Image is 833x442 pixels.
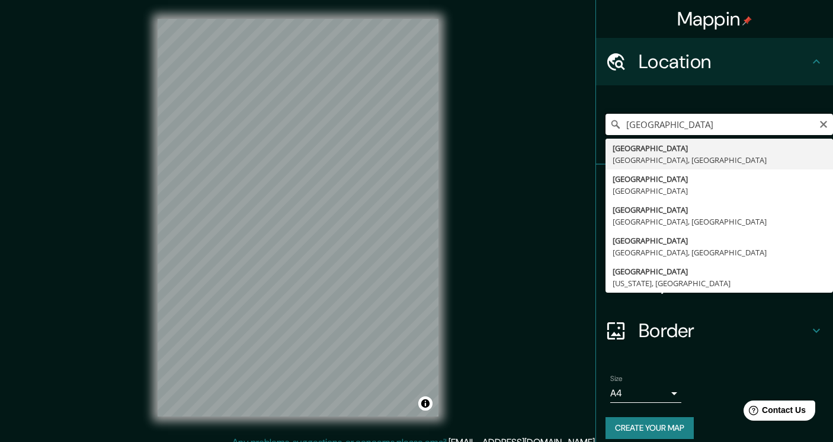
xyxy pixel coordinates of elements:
div: Pins [596,165,833,212]
div: [GEOGRAPHIC_DATA] [613,173,826,185]
div: [GEOGRAPHIC_DATA], [GEOGRAPHIC_DATA] [613,246,826,258]
div: [GEOGRAPHIC_DATA], [GEOGRAPHIC_DATA] [613,216,826,228]
div: [GEOGRAPHIC_DATA] [613,142,826,154]
div: Border [596,307,833,354]
button: Toggle attribution [418,396,432,411]
input: Pick your city or area [605,114,833,135]
div: Style [596,212,833,260]
h4: Border [639,319,809,342]
div: [GEOGRAPHIC_DATA] [613,265,826,277]
h4: Layout [639,271,809,295]
button: Create your map [605,417,694,439]
div: [GEOGRAPHIC_DATA] [613,185,826,197]
img: pin-icon.png [742,16,752,25]
h4: Location [639,50,809,73]
label: Size [610,374,623,384]
div: [US_STATE], [GEOGRAPHIC_DATA] [613,277,826,289]
div: [GEOGRAPHIC_DATA] [613,235,826,246]
div: [GEOGRAPHIC_DATA] [613,204,826,216]
canvas: Map [158,19,438,417]
button: Clear [819,118,828,129]
div: A4 [610,384,681,403]
iframe: Help widget launcher [728,396,820,429]
div: Location [596,38,833,85]
h4: Mappin [677,7,752,31]
div: Layout [596,260,833,307]
div: [GEOGRAPHIC_DATA], [GEOGRAPHIC_DATA] [613,154,826,166]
